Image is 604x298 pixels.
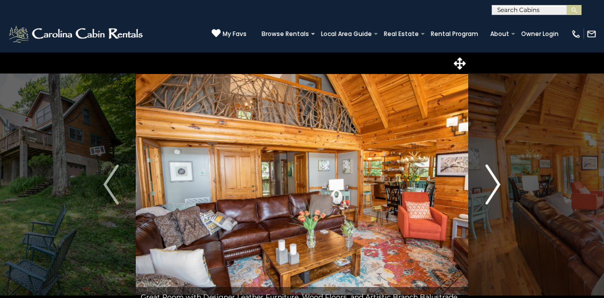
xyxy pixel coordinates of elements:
img: arrow [485,164,500,204]
img: phone-regular-white.png [571,29,581,39]
img: arrow [103,164,118,204]
a: Real Estate [379,27,424,41]
a: About [485,27,514,41]
a: My Favs [212,28,247,39]
a: Owner Login [516,27,564,41]
a: Local Area Guide [316,27,377,41]
a: Rental Program [426,27,483,41]
a: Browse Rentals [257,27,314,41]
img: mail-regular-white.png [587,29,597,39]
span: My Favs [223,29,247,38]
img: White-1-2.png [7,24,146,44]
